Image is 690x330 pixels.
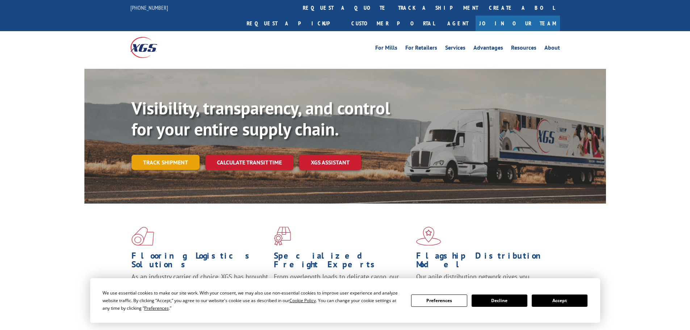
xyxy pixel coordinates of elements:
[241,16,346,31] a: Request a pickup
[472,295,527,307] button: Decline
[274,251,411,272] h1: Specialized Freight Experts
[473,45,503,53] a: Advantages
[90,278,600,323] div: Cookie Consent Prompt
[405,45,437,53] a: For Retailers
[416,272,549,289] span: Our agile distribution network gives you nationwide inventory management on demand.
[411,295,467,307] button: Preferences
[289,297,316,304] span: Cookie Policy
[131,251,268,272] h1: Flooring Logistics Solutions
[544,45,560,53] a: About
[511,45,536,53] a: Resources
[445,45,465,53] a: Services
[532,295,587,307] button: Accept
[440,16,476,31] a: Agent
[346,16,440,31] a: Customer Portal
[130,4,168,11] a: [PHONE_NUMBER]
[299,155,361,170] a: XGS ASSISTANT
[476,16,560,31] a: Join Our Team
[103,289,402,312] div: We use essential cookies to make our site work. With your consent, we may also use non-essential ...
[131,155,200,170] a: Track shipment
[205,155,293,170] a: Calculate transit time
[274,227,291,246] img: xgs-icon-focused-on-flooring-red
[416,227,441,246] img: xgs-icon-flagship-distribution-model-red
[416,251,553,272] h1: Flagship Distribution Model
[131,272,268,298] span: As an industry carrier of choice, XGS has brought innovation and dedication to flooring logistics...
[131,227,154,246] img: xgs-icon-total-supply-chain-intelligence-red
[375,45,397,53] a: For Mills
[274,272,411,305] p: From overlength loads to delicate cargo, our experienced staff knows the best way to move your fr...
[144,305,169,311] span: Preferences
[131,97,390,140] b: Visibility, transparency, and control for your entire supply chain.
